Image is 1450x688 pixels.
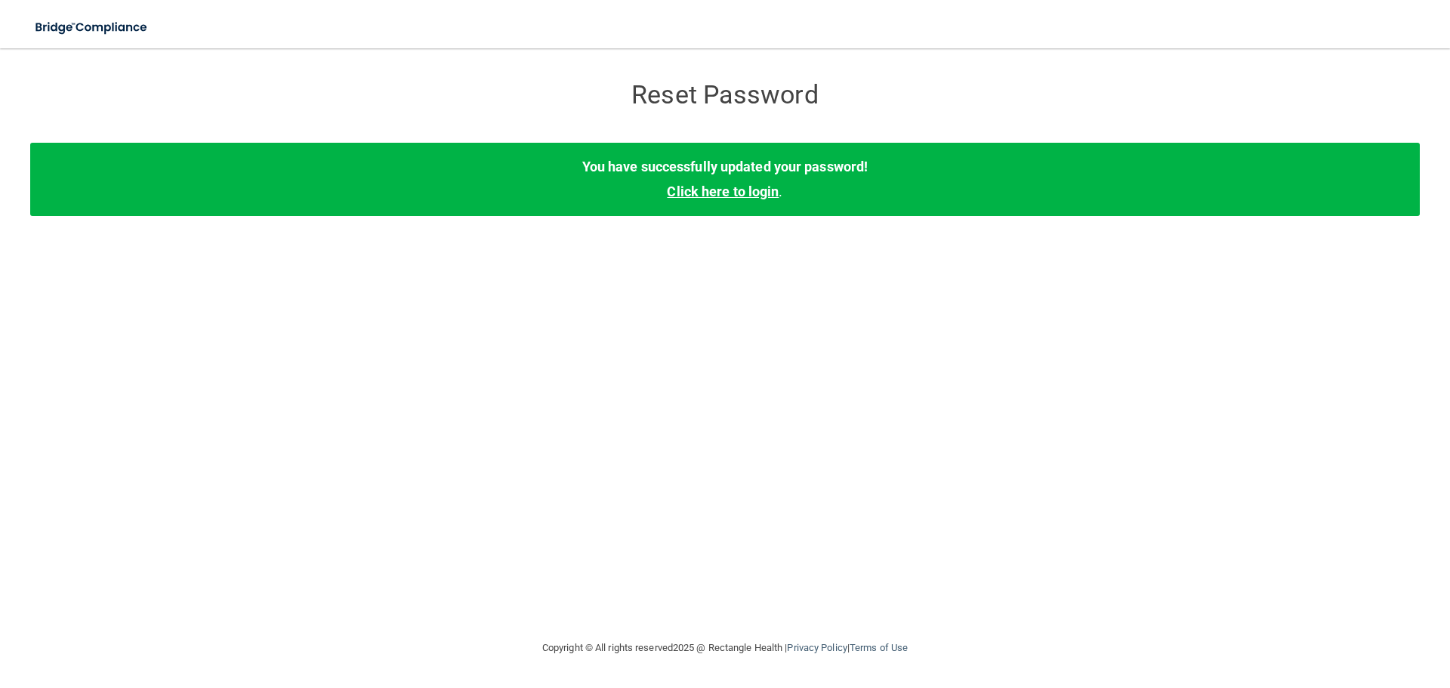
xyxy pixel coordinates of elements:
[667,184,779,199] a: Click here to login
[449,81,1001,109] h3: Reset Password
[449,624,1001,672] div: Copyright © All rights reserved 2025 @ Rectangle Health | |
[787,642,847,653] a: Privacy Policy
[850,642,908,653] a: Terms of Use
[23,12,162,43] img: bridge_compliance_login_screen.278c3ca4.svg
[30,143,1420,215] div: .
[582,159,868,174] b: You have successfully updated your password!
